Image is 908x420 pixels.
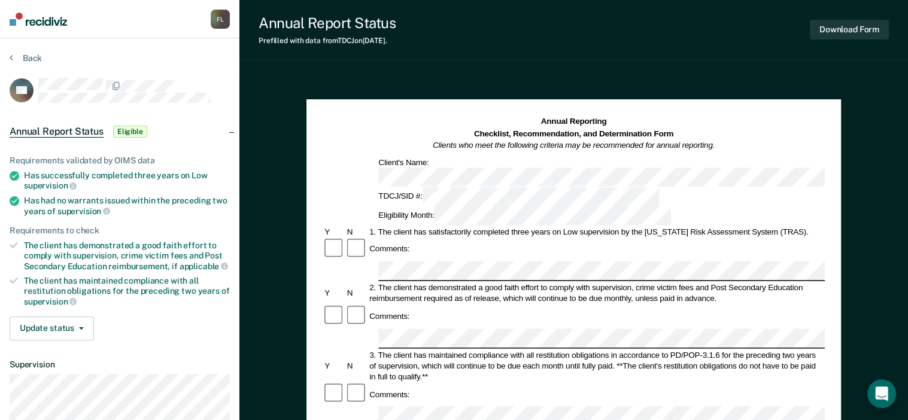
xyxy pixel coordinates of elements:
[345,288,368,299] div: N
[10,226,230,236] div: Requirements to check
[10,360,230,370] dt: Supervision
[10,156,230,166] div: Requirements validated by OIMS data
[368,311,411,321] div: Comments:
[24,181,77,190] span: supervision
[368,349,825,382] div: 3. The client has maintained compliance with all restitution obligations in accordance to PD/POP-...
[323,226,345,236] div: Y
[345,226,368,236] div: N
[259,14,396,32] div: Annual Report Status
[540,117,606,126] strong: Annual Reporting
[323,288,345,299] div: Y
[368,244,411,254] div: Comments:
[10,53,42,63] button: Back
[376,187,661,206] div: TDCJ/SID #:
[323,360,345,371] div: Y
[24,196,230,216] div: Has had no warrants issued within the preceding two years of
[24,171,230,191] div: Has successfully completed three years on Low
[10,13,67,26] img: Recidiviz
[259,36,396,45] div: Prefilled with data from TDCJ on [DATE] .
[376,206,673,225] div: Eligibility Month:
[368,226,825,236] div: 1. The client has satisfactorily completed three years on Low supervision by the [US_STATE] Risk ...
[867,379,896,408] div: Open Intercom Messenger
[10,316,94,340] button: Update status
[24,276,230,306] div: The client has maintained compliance with all restitution obligations for the preceding two years of
[180,261,228,271] span: applicable
[368,282,825,304] div: 2. The client has demonstrated a good faith effort to comply with supervision, crime victim fees ...
[211,10,230,29] div: F L
[211,10,230,29] button: FL
[810,20,889,39] button: Download Form
[368,389,411,400] div: Comments:
[24,297,77,306] span: supervision
[433,141,715,150] em: Clients who meet the following criteria may be recommended for annual reporting.
[345,360,368,371] div: N
[10,126,104,138] span: Annual Report Status
[113,126,147,138] span: Eligible
[474,129,673,138] strong: Checklist, Recommendation, and Determination Form
[24,241,230,271] div: The client has demonstrated a good faith effort to comply with supervision, crime victim fees and...
[57,206,110,216] span: supervision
